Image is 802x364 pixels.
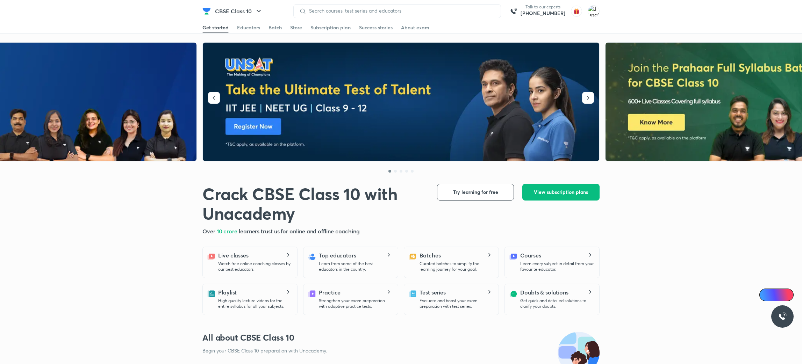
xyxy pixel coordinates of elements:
div: About exam [401,24,429,31]
div: Subscription plan [310,24,351,31]
p: Watch free online coaching classes by our best educators. [218,261,292,272]
a: About exam [401,22,429,33]
img: Company Logo [202,7,211,15]
p: Learn from some of the best educators in the country. [319,261,392,272]
button: Try learning for free [437,184,514,201]
span: Try learning for free [453,189,498,196]
a: Subscription plan [310,22,351,33]
div: Get started [202,24,229,31]
a: Ai Doubts [759,289,794,301]
a: Educators [237,22,260,33]
h5: Playlist [218,288,237,297]
img: avatar [571,6,582,17]
p: Talk to our experts [521,4,565,10]
a: Batch [268,22,282,33]
input: Search courses, test series and educators [306,8,495,14]
button: CBSE Class 10 [211,4,267,18]
p: Evaluate and boost your exam preparation with test series. [420,298,493,309]
span: View subscription plans [534,189,588,196]
h5: Doubts & solutions [520,288,568,297]
a: [PHONE_NUMBER] [521,10,565,17]
img: ttu [778,312,787,321]
h5: Test series [420,288,446,297]
p: High quality lecture videos for the entire syllabus for all your subjects. [218,298,292,309]
div: Batch [268,24,282,31]
a: Get started [202,22,229,33]
img: Junaid Saleem [588,5,600,17]
span: 10 crore [217,227,239,235]
img: call-us [507,4,521,18]
button: View subscription plans [522,184,600,201]
p: Strengthen your exam preparation with adaptive practice tests. [319,298,392,309]
h5: Live classes [218,251,249,260]
span: Ai Doubts [771,292,789,298]
h5: Courses [520,251,541,260]
div: Store [290,24,302,31]
h5: Top educators [319,251,356,260]
p: Get quick and detailed solutions to clarify your doubts. [520,298,594,309]
h1: Crack CBSE Class 10 with Unacademy [202,184,426,223]
h5: Batches [420,251,441,260]
a: Store [290,22,302,33]
div: Success stories [359,24,393,31]
span: Over [202,227,217,235]
h3: All about CBSE Class 10 [202,332,600,343]
img: Icon [764,292,769,298]
span: learners trust us for online and offline coaching [239,227,360,235]
p: Curated batches to simplify the learning journey for your goal. [420,261,493,272]
h5: Practice [319,288,341,297]
div: Educators [237,24,260,31]
p: Learn every subject in detail from your favourite educator. [520,261,594,272]
a: Success stories [359,22,393,33]
p: Begin your CBSE Class 10 preparation with Unacademy. [202,347,540,354]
